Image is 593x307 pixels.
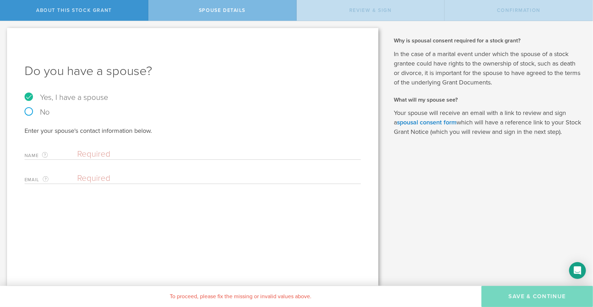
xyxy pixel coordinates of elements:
label: Name [25,151,77,159]
span: Confirmation [497,7,540,13]
label: Yes, I have a spouse [25,94,361,101]
a: spousal consent form [397,118,457,126]
span: Spouse Details [199,7,245,13]
input: Required [77,173,357,184]
h2: What will my spouse see? [394,96,582,104]
button: Save & Continue [481,286,593,307]
div: Open Intercom Messenger [569,262,586,279]
div: Enter your spouse's contact information below. [25,127,361,135]
label: Email [25,176,77,184]
p: In the case of a marital event under which the spouse of a stock grantee could have rights to the... [394,49,582,87]
input: Required [77,149,357,159]
h1: Do you have a spouse? [25,63,361,80]
p: Your spouse will receive an email with a link to review and sign a which will have a reference li... [394,108,582,137]
h2: Why is spousal consent required for a stock grant? [394,37,582,45]
span: About this stock grant [36,7,112,13]
span: Review & Sign [349,7,392,13]
label: No [25,108,361,116]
